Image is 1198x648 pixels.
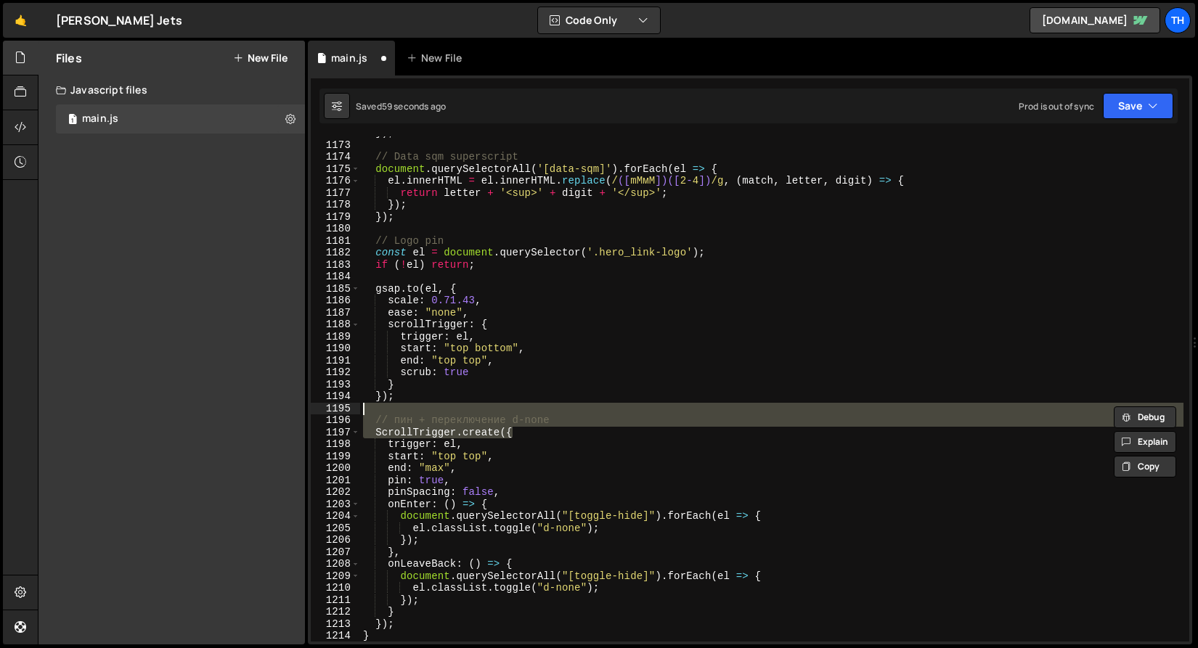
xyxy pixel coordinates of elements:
div: 1190 [311,343,360,355]
div: 1173 [311,139,360,152]
div: 1178 [311,199,360,211]
div: 1203 [311,499,360,511]
div: 1208 [311,558,360,570]
div: 1211 [311,594,360,607]
button: Debug [1114,406,1176,428]
div: 1214 [311,630,360,642]
div: 16759/45776.js [56,104,305,134]
div: 1194 [311,390,360,403]
a: 🤙 [3,3,38,38]
div: 1205 [311,522,360,535]
a: Th [1165,7,1191,33]
div: 1192 [311,366,360,379]
div: 1201 [311,475,360,487]
div: Saved [356,100,446,112]
div: 1198 [311,438,360,451]
a: [DOMAIN_NAME] [1030,7,1160,33]
div: main.js [331,51,367,65]
h2: Files [56,50,82,66]
div: 1202 [311,486,360,499]
div: 1177 [311,187,360,200]
div: 1204 [311,510,360,522]
div: 1191 [311,355,360,367]
button: Copy [1114,456,1176,477]
div: 1193 [311,379,360,391]
div: 1207 [311,546,360,559]
div: 1199 [311,451,360,463]
button: New File [233,52,288,64]
div: 1196 [311,414,360,427]
div: 1200 [311,462,360,475]
div: 1209 [311,570,360,583]
div: 1184 [311,271,360,283]
div: 1212 [311,606,360,618]
div: 1183 [311,259,360,271]
div: 1210 [311,582,360,594]
div: 1175 [311,163,360,176]
div: 1189 [311,331,360,343]
div: 1174 [311,151,360,163]
div: 1182 [311,247,360,259]
div: 1179 [311,211,360,223]
div: 59 seconds ago [382,100,446,112]
div: 1206 [311,534,360,546]
button: Explain [1114,431,1176,453]
div: [PERSON_NAME] Jets [56,12,182,29]
div: 1213 [311,618,360,631]
div: main.js [82,112,118,126]
div: 1186 [311,295,360,307]
div: 1185 [311,283,360,295]
div: 1188 [311,319,360,331]
div: 1180 [311,223,360,235]
div: 1181 [311,235,360,247]
div: 1197 [311,427,360,439]
span: 1 [68,115,77,126]
div: 1187 [311,307,360,319]
div: Prod is out of sync [1019,100,1094,112]
button: Save [1103,93,1173,119]
div: Javascript files [38,75,305,104]
button: Code Only [538,7,660,33]
div: 1195 [311,403,360,415]
div: New File [407,51,468,65]
div: 1176 [311,175,360,187]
